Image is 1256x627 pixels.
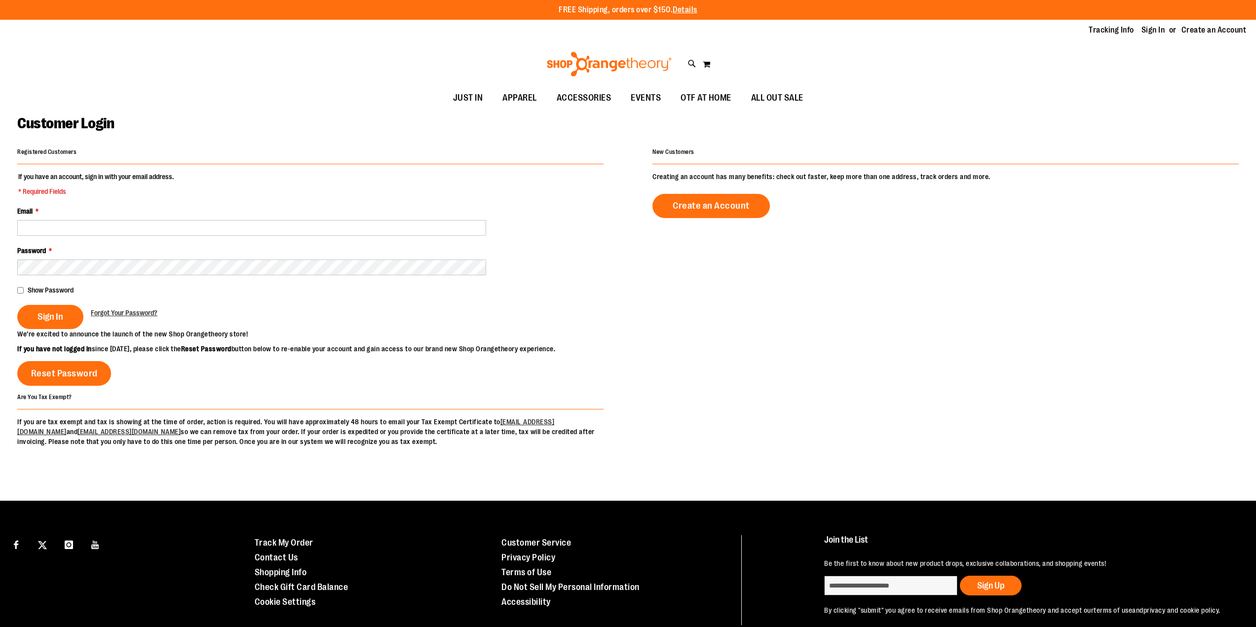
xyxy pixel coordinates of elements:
[7,535,25,553] a: Visit our Facebook page
[18,186,174,196] span: * Required Fields
[17,172,175,196] legend: If you have an account, sign in with your email address.
[34,535,51,553] a: Visit our X page
[501,567,551,577] a: Terms of Use
[17,207,33,215] span: Email
[453,87,483,109] span: JUST IN
[17,329,628,339] p: We’re excited to announce the launch of the new Shop Orangetheory store!
[255,553,298,562] a: Contact Us
[77,428,181,436] a: [EMAIL_ADDRESS][DOMAIN_NAME]
[17,148,76,155] strong: Registered Customers
[1181,25,1247,36] a: Create an Account
[681,87,731,109] span: OTF AT HOME
[17,247,46,255] span: Password
[673,200,750,211] span: Create an Account
[1142,25,1165,36] a: Sign In
[17,344,628,354] p: since [DATE], please click the button below to re-enable your account and gain access to our bran...
[824,535,1228,553] h4: Join the List
[31,368,98,379] span: Reset Password
[751,87,803,109] span: ALL OUT SALE
[38,311,63,322] span: Sign In
[824,576,957,595] input: enter email
[91,309,157,317] span: Forgot Your Password?
[17,305,83,329] button: Sign In
[652,148,694,155] strong: New Customers
[652,172,1239,182] p: Creating an account has many benefits: check out faster, keep more than one address, track orders...
[17,417,604,446] p: If you are tax exempt and tax is showing at the time of order, action is required. You will have ...
[255,582,348,592] a: Check Gift Card Balance
[38,541,47,550] img: Twitter
[631,87,661,109] span: EVENTS
[17,345,92,353] strong: If you have not logged in
[501,597,551,607] a: Accessibility
[1094,606,1132,614] a: terms of use
[502,87,537,109] span: APPAREL
[255,567,307,577] a: Shopping Info
[28,286,74,294] span: Show Password
[545,52,673,76] img: Shop Orangetheory
[255,597,316,607] a: Cookie Settings
[87,535,104,553] a: Visit our Youtube page
[17,115,114,132] span: Customer Login
[17,393,72,400] strong: Are You Tax Exempt?
[91,308,157,318] a: Forgot Your Password?
[181,345,231,353] strong: Reset Password
[960,576,1022,595] button: Sign Up
[501,553,555,562] a: Privacy Policy
[652,194,770,218] a: Create an Account
[501,582,640,592] a: Do Not Sell My Personal Information
[1143,606,1220,614] a: privacy and cookie policy.
[501,538,571,548] a: Customer Service
[1089,25,1134,36] a: Tracking Info
[17,361,111,386] a: Reset Password
[557,87,611,109] span: ACCESSORIES
[824,605,1228,615] p: By clicking "submit" you agree to receive emails from Shop Orangetheory and accept our and
[824,558,1228,568] p: Be the first to know about new product drops, exclusive collaborations, and shopping events!
[255,538,313,548] a: Track My Order
[977,581,1004,590] span: Sign Up
[60,535,77,553] a: Visit our Instagram page
[559,4,697,16] p: FREE Shipping, orders over $150.
[673,5,697,14] a: Details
